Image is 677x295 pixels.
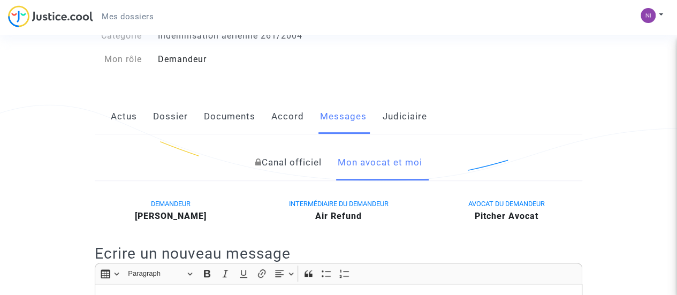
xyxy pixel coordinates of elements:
[111,99,137,134] a: Actus
[153,99,188,134] a: Dossier
[338,145,422,180] a: Mon avocat et moi
[150,29,339,42] div: Indemnisation aérienne 261/2004
[102,12,154,21] span: Mes dossiers
[95,244,582,263] h2: Ecrire un nouveau message
[468,200,545,208] span: AVOCAT DU DEMANDEUR
[87,29,150,42] div: Catégorie
[320,99,367,134] a: Messages
[150,53,339,66] div: Demandeur
[271,99,304,134] a: Accord
[383,99,427,134] a: Judiciaire
[128,267,184,280] span: Paragraph
[288,200,388,208] span: INTERMÉDIAIRE DU DEMANDEUR
[255,145,322,180] a: Canal officiel
[641,8,656,23] img: ea7e587e824a013c2afbcc5b951fc870
[93,9,162,25] a: Mes dossiers
[151,200,191,208] span: DEMANDEUR
[95,263,582,284] div: Editor toolbar
[8,5,93,27] img: jc-logo.svg
[135,211,207,221] b: [PERSON_NAME]
[123,266,197,282] button: Paragraph
[87,53,150,66] div: Mon rôle
[204,99,255,134] a: Documents
[315,211,362,221] b: Air Refund
[475,211,538,221] b: Pitcher Avocat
